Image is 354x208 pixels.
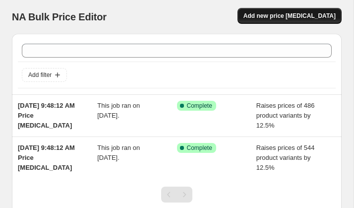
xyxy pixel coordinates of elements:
[28,71,52,79] span: Add filter
[22,68,67,82] button: Add filter
[187,102,212,110] span: Complete
[237,8,342,24] button: Add new price [MEDICAL_DATA]
[97,102,140,119] span: This job ran on [DATE].
[18,144,75,171] span: [DATE] 9:48:12 AM Price [MEDICAL_DATA]
[97,144,140,161] span: This job ran on [DATE].
[187,144,212,152] span: Complete
[161,187,192,203] nav: Pagination
[18,102,75,129] span: [DATE] 9:48:12 AM Price [MEDICAL_DATA]
[256,144,315,171] span: Raises prices of 544 product variants by 12.5%
[243,12,336,20] span: Add new price [MEDICAL_DATA]
[12,11,107,22] span: NA Bulk Price Editor
[256,102,315,129] span: Raises prices of 486 product variants by 12.5%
